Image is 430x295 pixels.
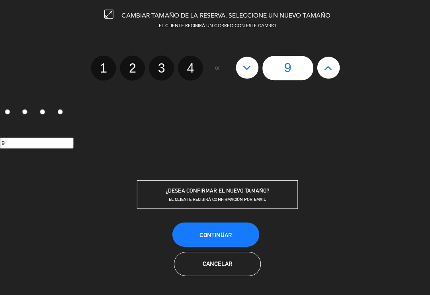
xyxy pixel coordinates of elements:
input: 2 [22,108,27,113]
label: 4 [52,105,70,118]
button: Cancelar [172,249,258,273]
label: 4 [176,55,201,80]
span: Continuar [197,229,229,236]
label: 3 [35,105,53,118]
input: 3 [39,108,45,113]
input: 4 [57,108,62,113]
span: - or - [209,63,221,72]
span: ¿DESEA CONFIRMAR EL NUEVO TAMAÑO? [164,185,266,192]
span: Cancelar [200,258,230,264]
button: Continuar [170,220,256,244]
span: EL CLIENTE RECIBIRÁ CONFIRMACIÓN POR EMAIL [167,194,263,200]
label: 3 [147,55,172,80]
label: 1 [90,55,115,80]
span: CAMBIAR TAMAÑO DE LA RESERVA. SELECCIONE UN NUEVO TAMAÑO [120,13,327,19]
label: 2 [18,105,35,118]
span: EL CLIENTE RECIBIRÁ UN CORREO CON ESTE CAMBIO [157,24,273,28]
label: 2 [119,55,143,80]
input: 1 [5,108,10,113]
